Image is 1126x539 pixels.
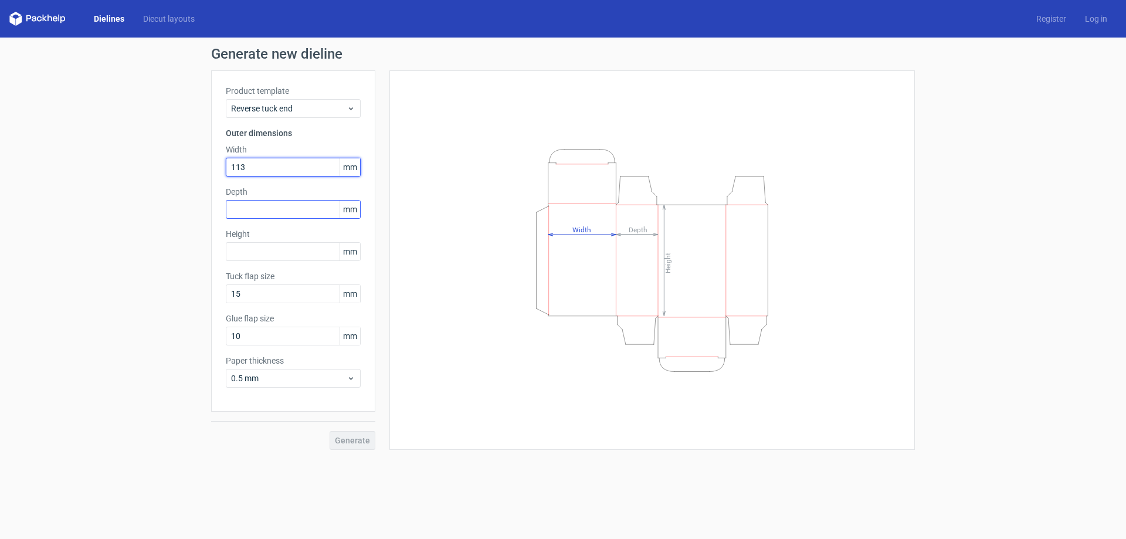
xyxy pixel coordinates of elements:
[340,327,360,345] span: mm
[84,13,134,25] a: Dielines
[664,252,672,273] tspan: Height
[226,85,361,97] label: Product template
[629,225,647,233] tspan: Depth
[134,13,204,25] a: Diecut layouts
[226,186,361,198] label: Depth
[226,127,361,139] h3: Outer dimensions
[231,372,347,384] span: 0.5 mm
[572,225,591,233] tspan: Width
[340,158,360,176] span: mm
[1076,13,1117,25] a: Log in
[211,47,915,61] h1: Generate new dieline
[226,313,361,324] label: Glue flap size
[1027,13,1076,25] a: Register
[340,201,360,218] span: mm
[231,103,347,114] span: Reverse tuck end
[340,285,360,303] span: mm
[226,228,361,240] label: Height
[226,144,361,155] label: Width
[340,243,360,260] span: mm
[226,270,361,282] label: Tuck flap size
[226,355,361,367] label: Paper thickness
